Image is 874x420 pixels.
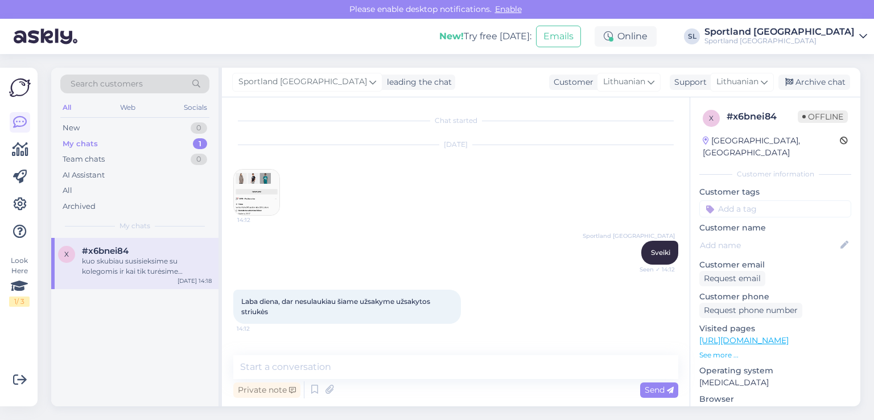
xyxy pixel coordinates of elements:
[699,405,851,417] p: Chrome [TECHNICAL_ID]
[191,154,207,165] div: 0
[699,350,851,360] p: See more ...
[9,256,30,307] div: Look Here
[727,110,798,123] div: # x6bnei84
[237,216,280,224] span: 14:12
[549,76,593,88] div: Customer
[60,100,73,115] div: All
[670,76,707,88] div: Support
[82,256,212,277] div: kuo skubiau susisieksime su kolegomis ir kai tik turėsime informaciją informuosime Jus, maloniai ...
[699,393,851,405] p: Browser
[684,28,700,44] div: SL
[603,76,645,88] span: Lithuanian
[193,138,207,150] div: 1
[699,271,765,286] div: Request email
[704,36,855,46] div: Sportland [GEOGRAPHIC_DATA]
[699,169,851,179] div: Customer information
[583,232,675,240] span: Sportland [GEOGRAPHIC_DATA]
[699,365,851,377] p: Operating system
[237,324,279,333] span: 14:12
[118,100,138,115] div: Web
[716,76,758,88] span: Lithuanian
[699,335,789,345] a: [URL][DOMAIN_NAME]
[704,27,867,46] a: Sportland [GEOGRAPHIC_DATA]Sportland [GEOGRAPHIC_DATA]
[63,138,98,150] div: My chats
[382,76,452,88] div: leading the chat
[704,27,855,36] div: Sportland [GEOGRAPHIC_DATA]
[178,277,212,285] div: [DATE] 14:18
[63,154,105,165] div: Team chats
[699,259,851,271] p: Customer email
[699,291,851,303] p: Customer phone
[191,122,207,134] div: 0
[699,200,851,217] input: Add a tag
[709,114,714,122] span: x
[71,78,143,90] span: Search customers
[234,170,279,215] img: Attachment
[595,26,657,47] div: Online
[699,186,851,198] p: Customer tags
[233,139,678,150] div: [DATE]
[64,250,69,258] span: x
[63,170,105,181] div: AI Assistant
[699,323,851,335] p: Visited pages
[233,116,678,126] div: Chat started
[536,26,581,47] button: Emails
[645,385,674,395] span: Send
[699,222,851,234] p: Customer name
[63,185,72,196] div: All
[492,4,525,14] span: Enable
[238,76,367,88] span: Sportland [GEOGRAPHIC_DATA]
[233,382,300,398] div: Private note
[439,30,531,43] div: Try free [DATE]:
[699,303,802,318] div: Request phone number
[119,221,150,231] span: My chats
[699,377,851,389] p: [MEDICAL_DATA]
[439,31,464,42] b: New!
[63,122,80,134] div: New
[9,297,30,307] div: 1 / 3
[703,135,840,159] div: [GEOGRAPHIC_DATA], [GEOGRAPHIC_DATA]
[9,77,31,98] img: Askly Logo
[700,239,838,252] input: Add name
[632,265,675,274] span: Seen ✓ 14:12
[651,248,670,257] span: Sveiki
[241,297,432,316] span: Laba diena, dar nesulaukiau šiame užsakyme užsakytos striukės
[82,246,129,256] span: #x6bnei84
[778,75,850,90] div: Archive chat
[182,100,209,115] div: Socials
[798,110,848,123] span: Offline
[63,201,96,212] div: Archived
